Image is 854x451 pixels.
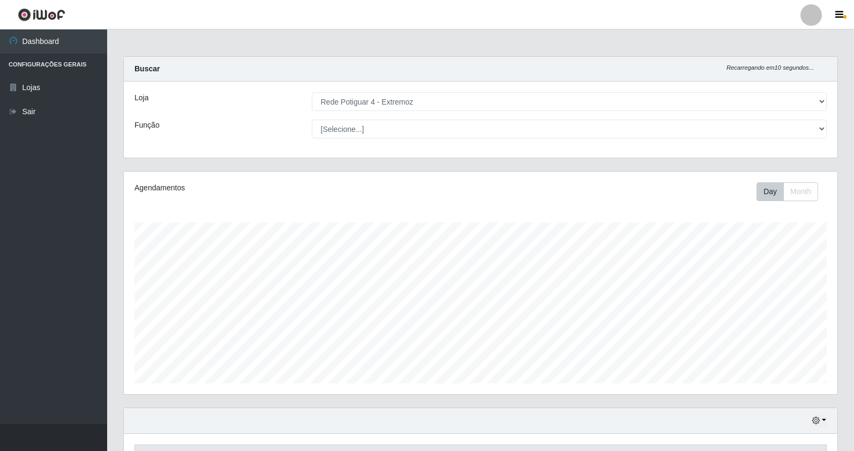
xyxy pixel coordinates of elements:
div: Toolbar with button groups [756,182,827,201]
label: Função [134,120,160,131]
img: CoreUI Logo [18,8,65,21]
strong: Buscar [134,64,160,73]
label: Loja [134,92,148,103]
div: First group [756,182,818,201]
div: Agendamentos [134,182,414,194]
i: Recarregando em 10 segundos... [726,64,814,71]
button: Month [783,182,818,201]
button: Day [756,182,784,201]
